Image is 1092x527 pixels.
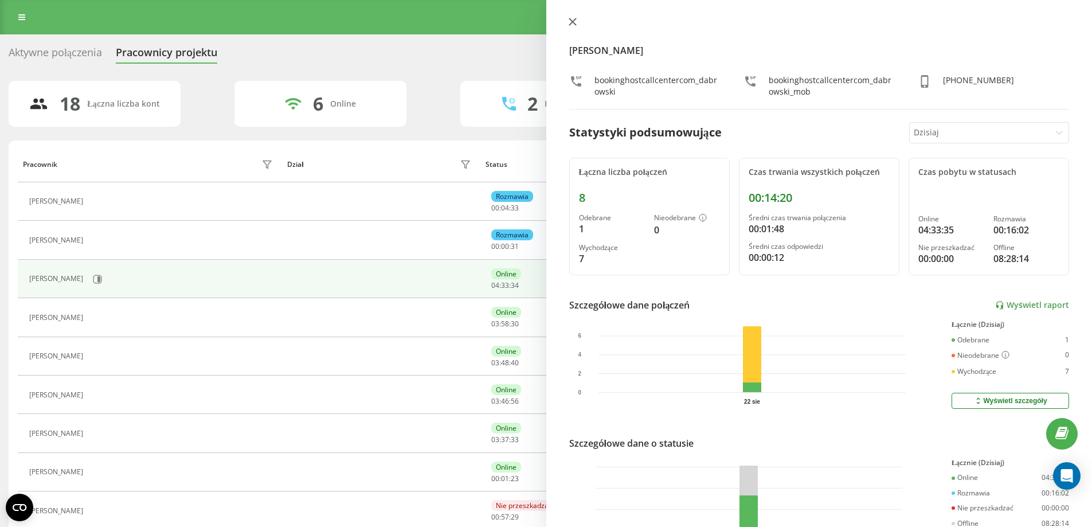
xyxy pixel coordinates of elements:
[87,99,159,109] div: Łączna liczba kont
[491,474,499,483] span: 00
[511,203,519,213] span: 33
[491,282,519,290] div: : :
[545,99,590,109] div: Rozmawiają
[749,243,890,251] div: Średni czas odpowiedzi
[952,336,989,344] div: Odebrane
[918,252,984,266] div: 00:00:00
[579,214,645,222] div: Odebrane
[501,358,509,368] span: 48
[1065,368,1069,376] div: 7
[491,384,521,395] div: Online
[511,396,519,406] span: 56
[501,512,509,522] span: 57
[23,161,57,169] div: Pracownik
[952,474,978,482] div: Online
[491,512,499,522] span: 00
[952,368,996,376] div: Wychodzące
[491,241,499,251] span: 00
[511,435,519,444] span: 33
[1053,462,1081,490] div: Open Intercom Messenger
[952,504,1013,512] div: Nie przeszkadzać
[501,435,509,444] span: 37
[1042,489,1069,497] div: 00:16:02
[995,300,1069,310] a: Wyświetl raport
[749,167,890,177] div: Czas trwania wszystkich połączeń
[491,203,499,213] span: 00
[579,244,645,252] div: Wychodzące
[749,191,890,205] div: 00:14:20
[501,203,509,213] span: 04
[29,468,86,476] div: [PERSON_NAME]
[116,46,217,64] div: Pracownicy projektu
[993,223,1059,237] div: 00:16:02
[918,223,984,237] div: 04:33:35
[769,75,895,97] div: bookinghostcallcentercom_dabrowski_mob
[501,319,509,329] span: 58
[952,351,1009,360] div: Nieodebrane
[578,333,581,339] text: 6
[501,474,509,483] span: 01
[29,236,86,244] div: [PERSON_NAME]
[491,358,499,368] span: 03
[654,214,720,223] div: Nieodebrane
[491,397,519,405] div: : :
[569,44,1070,57] h4: [PERSON_NAME]
[511,241,519,251] span: 31
[511,280,519,290] span: 34
[491,243,519,251] div: : :
[527,93,538,115] div: 2
[511,358,519,368] span: 40
[654,223,720,237] div: 0
[569,298,690,312] div: Szczegółowe dane połączeń
[501,396,509,406] span: 46
[29,430,86,438] div: [PERSON_NAME]
[952,321,1069,329] div: Łącznie (Dzisiaj)
[749,214,890,222] div: Średni czas trwania połączenia
[579,252,645,266] div: 7
[511,512,519,522] span: 29
[6,494,33,521] button: Open CMP widget
[491,423,521,434] div: Online
[993,215,1059,223] div: Rozmawia
[29,507,86,515] div: [PERSON_NAME]
[313,93,323,115] div: 6
[993,244,1059,252] div: Offline
[330,99,356,109] div: Online
[1065,336,1069,344] div: 1
[501,241,509,251] span: 00
[579,167,720,177] div: Łączna liczba połączeń
[578,352,581,358] text: 4
[29,197,86,205] div: [PERSON_NAME]
[579,191,720,205] div: 8
[993,252,1059,266] div: 08:28:14
[578,389,581,396] text: 0
[569,124,722,141] div: Statystyki podsumowujące
[491,346,521,357] div: Online
[29,275,86,283] div: [PERSON_NAME]
[511,319,519,329] span: 30
[491,500,557,511] div: Nie przeszkadzać
[491,436,519,444] div: : :
[491,475,519,483] div: : :
[29,391,86,399] div: [PERSON_NAME]
[952,393,1069,409] button: Wyświetl szczegóły
[569,436,694,450] div: Szczegółowe dane o statusie
[511,474,519,483] span: 23
[744,399,760,405] text: 22 sie
[918,215,984,223] div: Online
[60,93,80,115] div: 18
[749,222,890,236] div: 00:01:48
[973,396,1047,405] div: Wyświetl szczegóły
[491,513,519,521] div: : :
[491,204,519,212] div: : :
[1042,504,1069,512] div: 00:00:00
[29,352,86,360] div: [PERSON_NAME]
[501,280,509,290] span: 33
[1065,351,1069,360] div: 0
[491,359,519,367] div: : :
[491,435,499,444] span: 03
[287,161,303,169] div: Dział
[579,222,645,236] div: 1
[918,244,984,252] div: Nie przeszkadzać
[952,459,1069,467] div: Łącznie (Dzisiaj)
